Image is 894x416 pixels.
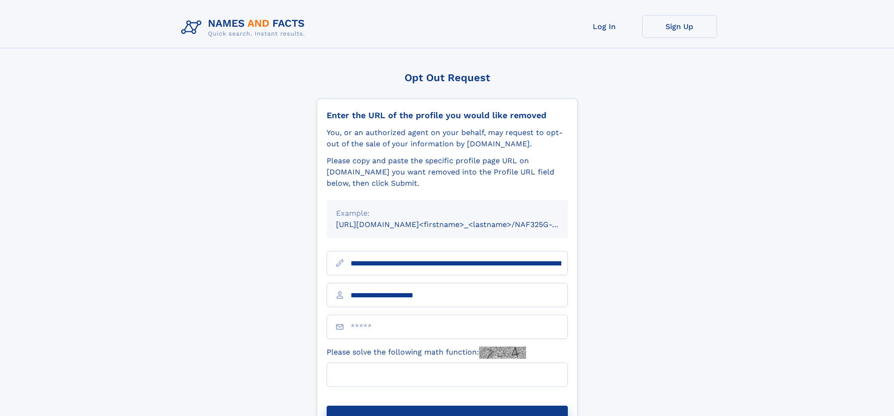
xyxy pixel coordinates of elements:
[642,15,717,38] a: Sign Up
[336,208,558,219] div: Example:
[317,72,578,83] div: Opt Out Request
[327,155,568,189] div: Please copy and paste the specific profile page URL on [DOMAIN_NAME] you want removed into the Pr...
[567,15,642,38] a: Log In
[327,110,568,121] div: Enter the URL of the profile you would like removed
[327,347,526,359] label: Please solve the following math function:
[327,127,568,150] div: You, or an authorized agent on your behalf, may request to opt-out of the sale of your informatio...
[177,15,313,40] img: Logo Names and Facts
[336,220,586,229] small: [URL][DOMAIN_NAME]<firstname>_<lastname>/NAF325G-xxxxxxxx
